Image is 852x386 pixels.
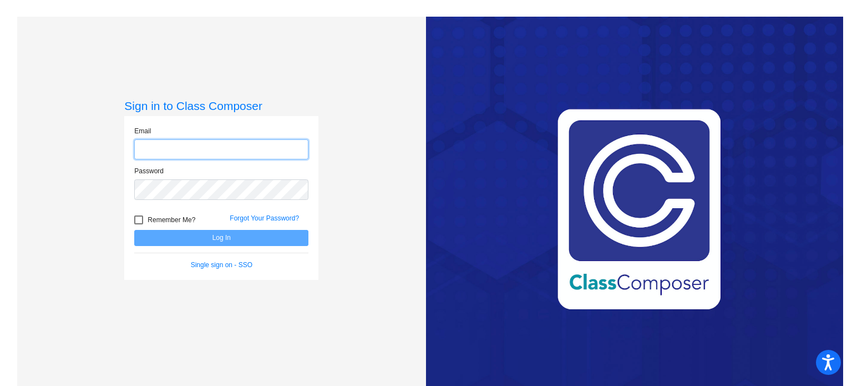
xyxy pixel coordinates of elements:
[124,99,318,113] h3: Sign in to Class Composer
[148,213,195,227] span: Remember Me?
[191,261,252,269] a: Single sign on - SSO
[134,126,151,136] label: Email
[230,214,299,222] a: Forgot Your Password?
[134,230,308,246] button: Log In
[134,166,164,176] label: Password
